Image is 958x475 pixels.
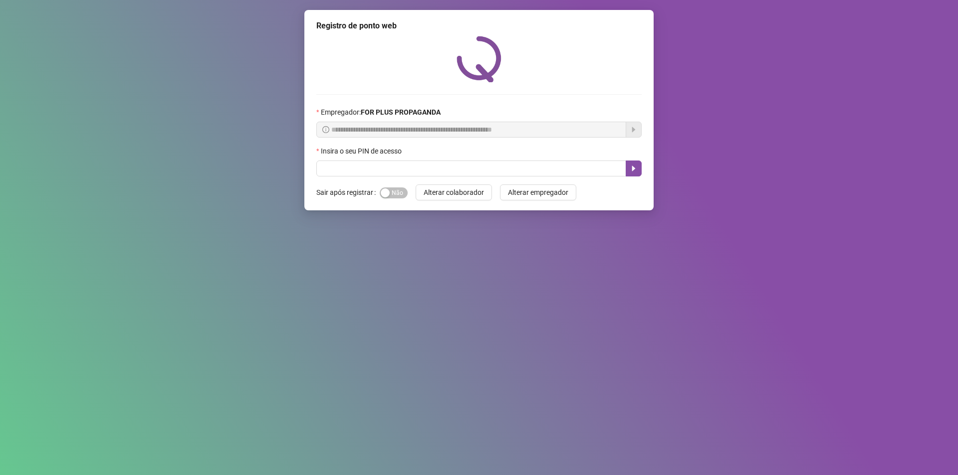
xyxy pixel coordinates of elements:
span: Empregador : [321,107,441,118]
span: Alterar empregador [508,187,568,198]
span: caret-right [630,164,638,172]
span: info-circle [322,126,329,133]
button: Alterar empregador [500,184,576,200]
button: Alterar colaborador [416,184,492,200]
label: Insira o seu PIN de acesso [316,146,408,157]
span: Alterar colaborador [424,187,484,198]
label: Sair após registrar [316,184,380,200]
div: Registro de ponto web [316,20,642,32]
strong: FOR PLUS PROPAGANDA [361,108,441,116]
img: QRPoint [457,36,501,82]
